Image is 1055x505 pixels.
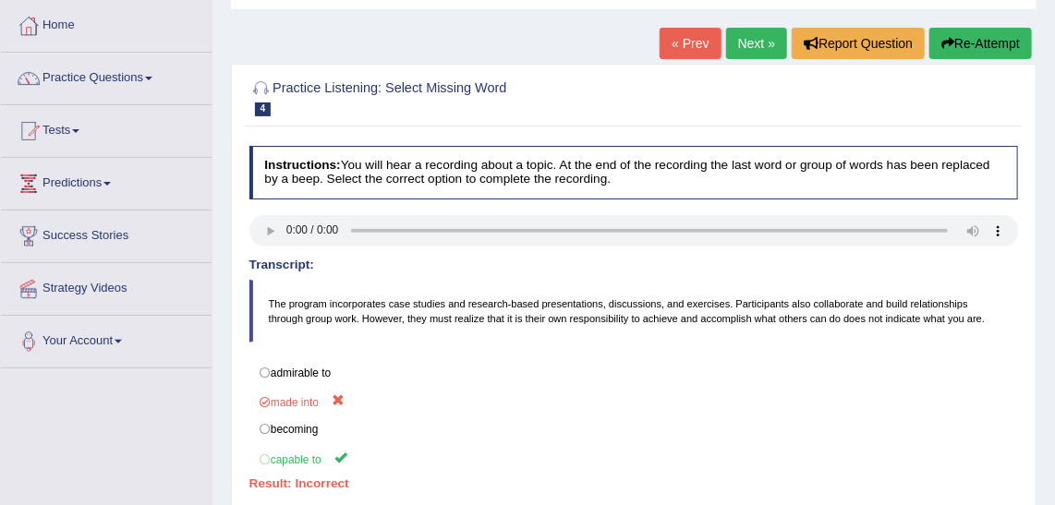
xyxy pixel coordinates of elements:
label: capable to [249,442,1019,473]
a: Your Account [1,316,212,362]
label: admirable to [249,358,1019,386]
h2: Practice Listening: Select Missing Word [249,78,726,116]
a: Tests [1,105,212,151]
a: Predictions [1,158,212,204]
label: made into [249,386,1019,416]
button: Report Question [792,28,925,59]
label: becoming [249,415,1019,443]
blockquote: The program incorporates case studies and research-based presentations, discussions, and exercise... [249,280,1019,343]
a: Success Stories [1,210,212,257]
a: Strategy Videos [1,263,212,309]
a: Next » [726,28,787,59]
button: Re-Attempt [929,28,1032,59]
h4: You will hear a recording about a topic. At the end of the recording the last word or group of wo... [249,146,1019,198]
a: « Prev [660,28,721,59]
a: Practice Questions [1,53,212,99]
h4: Result: [249,477,1019,491]
h4: Transcript: [249,259,1019,272]
b: Instructions: [264,158,340,172]
span: 4 [255,102,272,116]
